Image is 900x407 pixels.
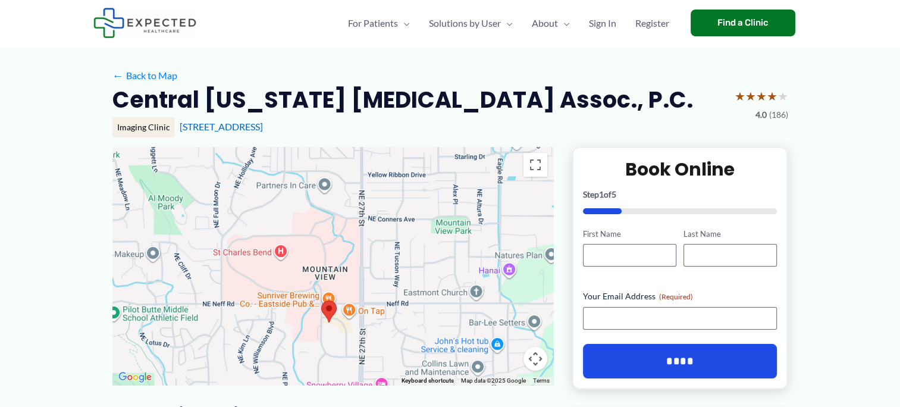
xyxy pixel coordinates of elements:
span: 5 [612,189,616,199]
a: AboutMenu Toggle [522,2,579,44]
div: Imaging Clinic [112,117,175,137]
a: [STREET_ADDRESS] [180,121,263,132]
a: For PatientsMenu Toggle [338,2,419,44]
span: ★ [735,85,745,107]
span: Menu Toggle [558,2,570,44]
span: Register [635,2,669,44]
h2: Central [US_STATE] [MEDICAL_DATA] Assoc., P.C. [112,85,693,114]
a: Solutions by UserMenu Toggle [419,2,522,44]
span: (186) [769,107,788,123]
span: ★ [767,85,777,107]
nav: Primary Site Navigation [338,2,679,44]
label: Last Name [683,228,777,240]
span: Sign In [589,2,616,44]
span: Menu Toggle [501,2,513,44]
span: Map data ©2025 Google [461,377,526,384]
img: Expected Healthcare Logo - side, dark font, small [93,8,196,38]
span: Menu Toggle [398,2,410,44]
span: 1 [599,189,604,199]
p: Step of [583,190,777,199]
span: ★ [777,85,788,107]
button: Map camera controls [523,347,547,371]
button: Keyboard shortcuts [402,377,454,385]
span: ★ [745,85,756,107]
img: Google [115,370,155,385]
span: About [532,2,558,44]
a: Terms [533,377,550,384]
label: Your Email Address [583,290,777,302]
a: Sign In [579,2,626,44]
span: 4.0 [755,107,767,123]
a: Find a Clinic [691,10,795,36]
a: Open this area in Google Maps (opens a new window) [115,370,155,385]
h2: Book Online [583,158,777,181]
span: ← [112,70,124,81]
button: Toggle fullscreen view [523,153,547,177]
span: For Patients [348,2,398,44]
span: ★ [756,85,767,107]
label: First Name [583,228,676,240]
a: ←Back to Map [112,67,177,84]
span: Solutions by User [429,2,501,44]
span: (Required) [659,292,693,301]
a: Register [626,2,679,44]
